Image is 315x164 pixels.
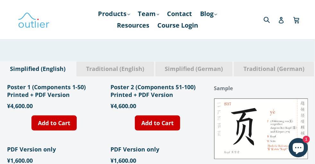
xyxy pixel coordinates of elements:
h1: Poster 1 (Components 1-50) Printed + PDF Version [7,83,101,99]
h1: Poster 2 (Components 51-100) Printed + PDF Version [110,83,204,99]
h1: Sample [214,83,308,93]
inbox-online-store-chat: Shopify online store chat [287,138,310,159]
span: Traditional (German) [239,65,309,73]
img: Outlier Linguistics [18,10,50,29]
a: Add to Cart [31,116,77,131]
a: Products [95,8,133,20]
span: Simplified (German) [160,65,228,73]
h1: PDF Version only [110,145,204,153]
a: Blog [197,8,220,20]
h1: PDF Version only [7,145,101,153]
a: Resources [114,20,153,31]
span: Traditional (English) [81,65,149,73]
a: Add to Cart [135,116,180,131]
a: Contact [164,8,196,20]
span: Simplified (English) [5,65,70,73]
input: Search [262,13,280,26]
a: Team [135,8,162,20]
span: ¥4,600.00 [110,102,136,110]
span: ¥4,600.00 [7,102,33,110]
a: Course Login [154,20,201,31]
